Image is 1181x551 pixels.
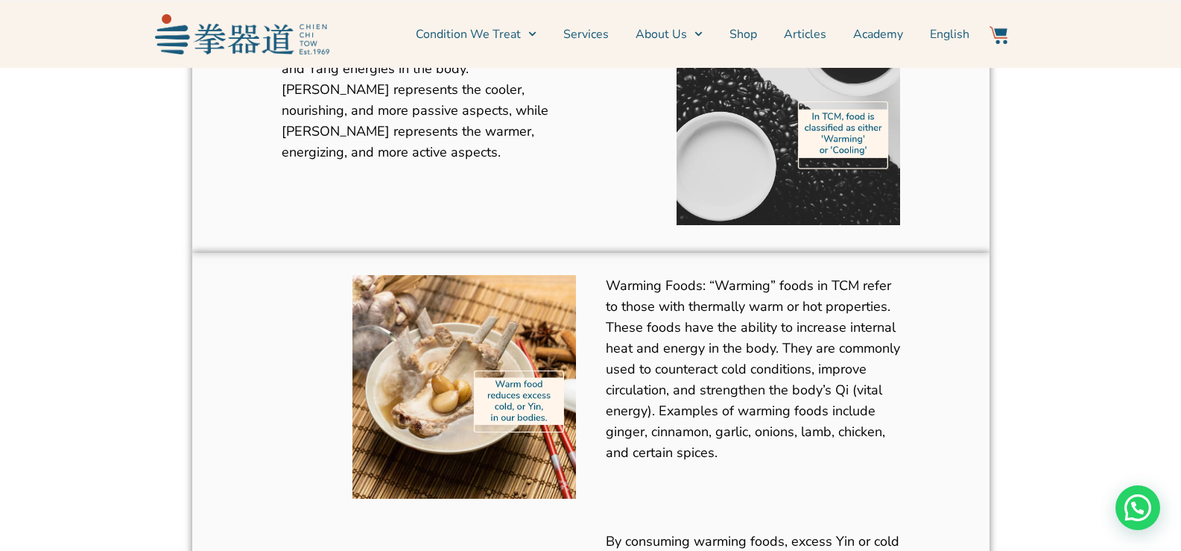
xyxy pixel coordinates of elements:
[930,25,969,43] span: English
[729,16,757,53] a: Shop
[606,277,900,462] span: Warming Foods: “Warming” foods in TCM refer to those with thermally warm or hot properties. These...
[563,16,609,53] a: Services
[853,16,903,53] a: Academy
[990,26,1007,44] img: Website Icon-03
[636,16,703,53] a: About Us
[930,16,969,53] a: English
[416,16,536,53] a: Condition We Treat
[784,16,826,53] a: Articles
[337,16,970,53] nav: Menu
